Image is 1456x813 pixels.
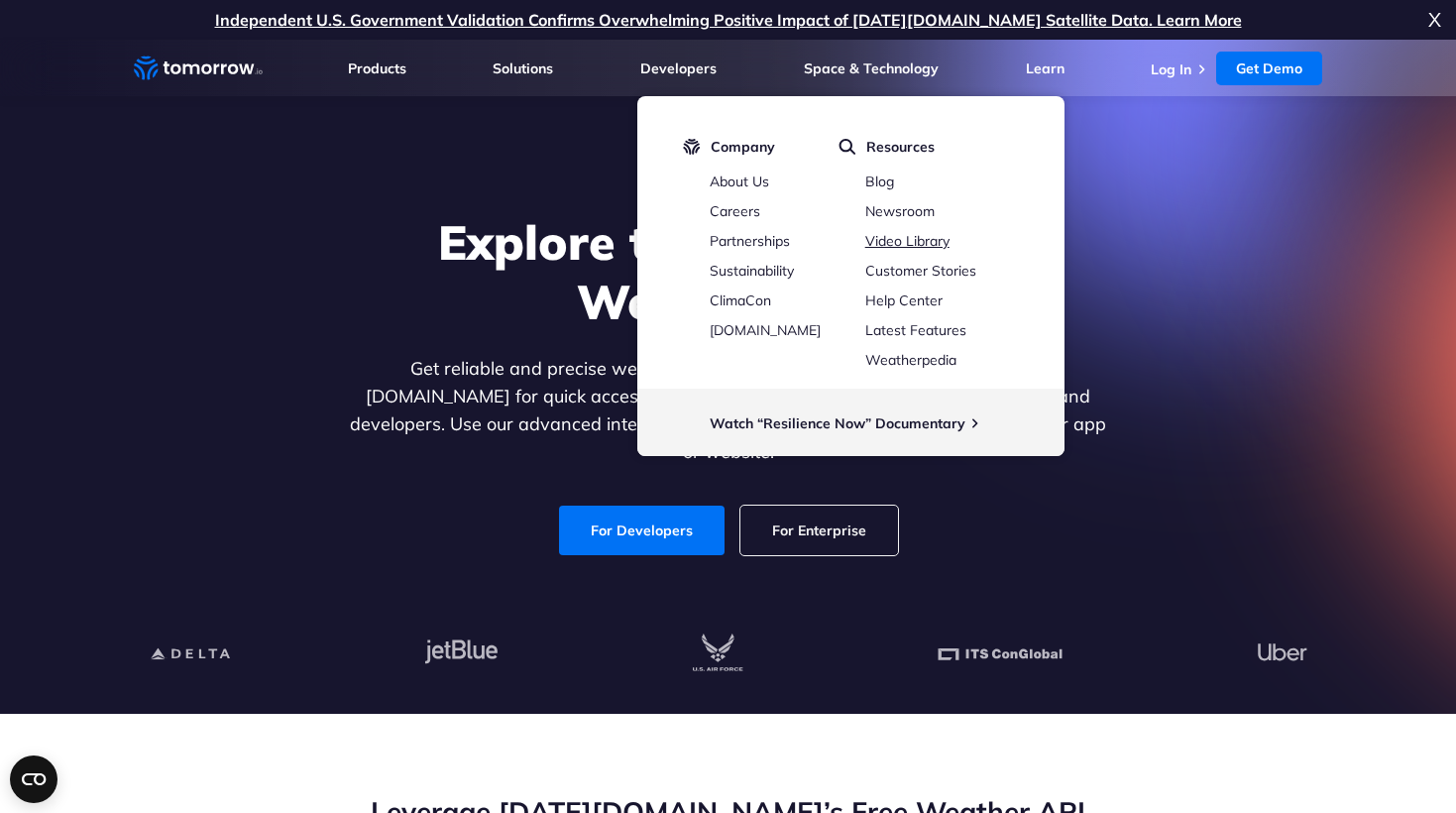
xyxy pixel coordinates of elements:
a: Careers [710,202,760,220]
a: Space & Technology [804,59,939,77]
a: Get Demo [1216,52,1322,85]
button: Open CMP widget [10,755,57,803]
p: Get reliable and precise weather data through our free API. Count on [DATE][DOMAIN_NAME] for quic... [346,355,1111,466]
span: Company [711,138,775,156]
img: magnifier.svg [839,138,856,156]
a: Latest Features [865,321,966,339]
a: For Enterprise [740,506,898,555]
a: Home link [134,54,263,83]
a: About Us [710,173,769,190]
a: Partnerships [710,232,790,250]
a: For Developers [559,506,725,555]
a: Products [348,59,406,77]
h1: Explore the World’s Best Weather API [346,212,1111,331]
a: Video Library [865,232,950,250]
a: Watch “Resilience Now” Documentary [710,414,965,432]
a: Sustainability [710,262,794,280]
a: Newsroom [865,202,935,220]
a: Blog [865,173,894,190]
a: [DOMAIN_NAME] [710,321,821,339]
a: Developers [640,59,717,77]
a: Solutions [493,59,553,77]
a: Weatherpedia [865,351,956,369]
a: Customer Stories [865,262,976,280]
a: Independent U.S. Government Validation Confirms Overwhelming Positive Impact of [DATE][DOMAIN_NAM... [215,10,1242,30]
a: Log In [1151,60,1191,78]
a: Help Center [865,291,943,309]
span: Resources [866,138,935,156]
a: Learn [1026,59,1064,77]
a: ClimaCon [710,291,771,309]
img: tio-logo-icon.svg [683,138,701,156]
